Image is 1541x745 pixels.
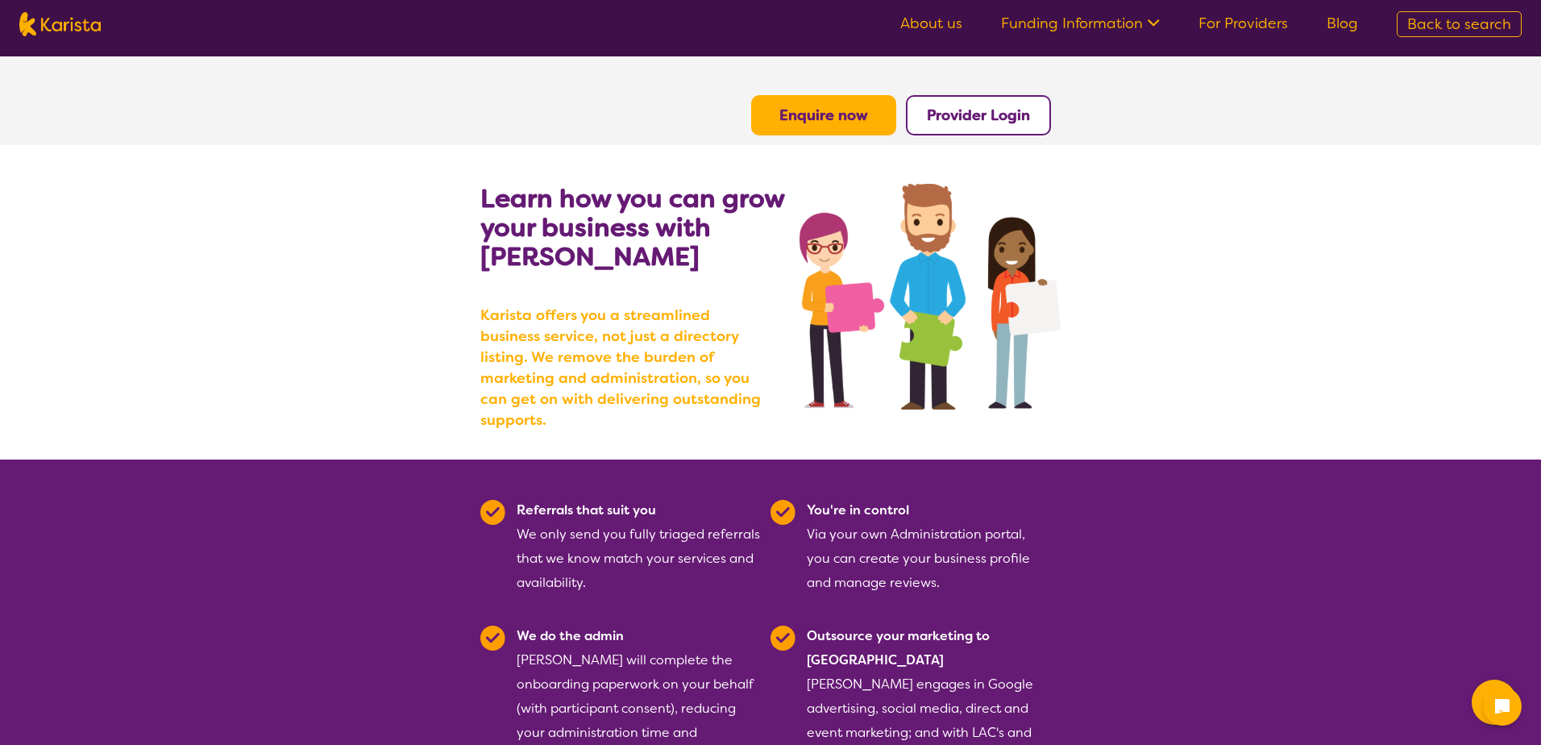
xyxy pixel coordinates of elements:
[807,627,990,668] b: Outsource your marketing to [GEOGRAPHIC_DATA]
[19,12,101,36] img: Karista logo
[1472,680,1517,725] button: Channel Menu
[1198,14,1288,33] a: For Providers
[1407,15,1511,34] span: Back to search
[480,626,505,651] img: Tick
[1397,11,1522,37] a: Back to search
[770,500,795,525] img: Tick
[517,627,624,644] b: We do the admin
[927,106,1030,125] a: Provider Login
[517,502,656,518] b: Referrals that suit you
[807,502,909,518] b: You're in control
[751,95,896,135] button: Enquire now
[779,106,868,125] a: Enquire now
[480,500,505,525] img: Tick
[517,498,761,595] div: We only send you fully triaged referrals that we know match your services and availability.
[906,95,1051,135] button: Provider Login
[807,498,1051,595] div: Via your own Administration portal, you can create your business profile and manage reviews.
[1001,14,1160,33] a: Funding Information
[800,184,1061,410] img: grow your business with Karista
[1327,14,1358,33] a: Blog
[480,181,784,273] b: Learn how you can grow your business with [PERSON_NAME]
[900,14,962,33] a: About us
[480,305,770,431] b: Karista offers you a streamlined business service, not just a directory listing. We remove the bu...
[770,626,795,651] img: Tick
